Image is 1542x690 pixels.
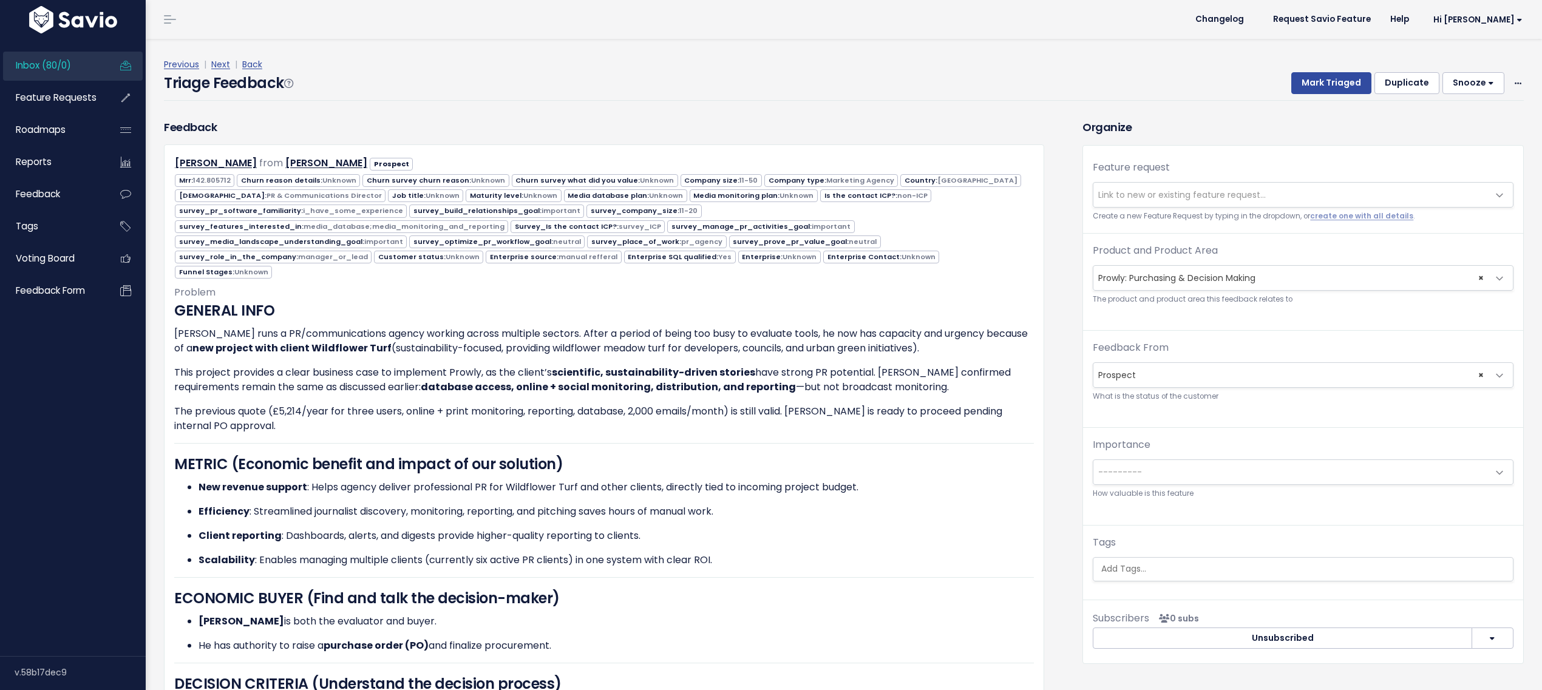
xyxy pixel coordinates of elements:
[820,189,931,202] span: Is the contact ICP?:
[409,235,585,248] span: survey_optimize_pr_workflow_goal:
[199,553,255,567] strong: Scalability
[242,58,262,70] a: Back
[1093,340,1169,355] label: Feedback From
[16,155,52,168] span: Reports
[193,175,231,185] span: 142.805712
[324,638,429,652] strong: purchase order (PO)
[1098,466,1142,478] span: ---------
[199,638,1034,653] p: He has authority to raise a and finalize procurement.
[199,529,282,543] strong: Client reporting
[3,245,101,272] a: Voting Board
[3,84,101,112] a: Feature Requests
[175,251,372,263] span: survey_role_in_the_company:
[199,504,250,518] strong: Efficiency
[175,156,257,170] a: [PERSON_NAME]
[174,365,1034,394] p: This project provides a clear business case to implement Prowly, as the client’s have strong PR p...
[164,72,293,94] h4: Triage Feedback
[1093,243,1218,258] label: Product and Product Area
[199,614,1034,629] p: is both the evaluator and buyer.
[1093,363,1489,387] span: Prospect
[849,237,877,246] span: neutral
[174,587,1034,609] h3: ECONOMIC BUYER (Find and talk the decision-maker)
[1093,266,1489,290] span: Prowly: Purchasing & Decision Making
[1098,189,1266,201] span: Link to new or existing feature request...
[681,237,722,246] span: pr_agency
[233,58,240,70] span: |
[1093,438,1150,452] label: Importance
[16,220,38,232] span: Tags
[3,212,101,240] a: Tags
[16,252,75,265] span: Voting Board
[1433,15,1523,24] span: Hi [PERSON_NAME]
[826,175,894,185] span: Marketing Agency
[553,237,581,246] span: neutral
[285,156,367,170] a: [PERSON_NAME]
[779,191,813,200] span: Unknown
[1195,15,1244,24] span: Changelog
[3,52,101,79] a: Inbox (80/0)
[897,191,928,200] span: non-ICP
[1093,160,1170,175] label: Feature request
[16,188,60,200] span: Feedback
[812,222,851,231] span: important
[175,266,272,279] span: Funnel Stages:
[16,59,71,72] span: Inbox (80/0)
[199,529,1034,543] p: : Dashboards, alerts, and digests provide higher-quality reporting to clients.
[3,277,101,305] a: Feedback form
[1263,10,1381,29] a: Request Savio Feature
[764,174,898,187] span: Company type:
[15,657,146,688] div: v.58b17dec9
[738,251,821,263] span: Enterprise:
[1381,10,1419,29] a: Help
[199,480,307,494] strong: New revenue support
[1093,487,1513,500] small: How valuable is this feature
[587,235,726,248] span: survey_place_of_work:
[1082,119,1524,135] h3: Organize
[374,159,409,169] strong: Prospect
[362,174,509,187] span: Churn survey churn reason:
[267,191,382,200] span: PR & Communications Director
[174,326,1034,356] p: [PERSON_NAME] runs a PR/communications agency working across multiple sectors. After a period of ...
[175,205,407,217] span: survey_pr_software_familiarity:
[783,252,817,262] span: Unknown
[3,116,101,144] a: Roadmaps
[409,205,584,217] span: survey_build_relationships_goal:
[322,175,356,185] span: Unknown
[175,235,407,248] span: survey_media_landscape_understanding_goal:
[26,6,120,33] img: logo-white.9d6f32f41409.svg
[175,174,234,187] span: Mrr:
[937,175,1017,185] span: [GEOGRAPHIC_DATA]
[823,251,939,263] span: Enterprise Contact:
[1093,362,1513,388] span: Prospect
[211,58,230,70] a: Next
[1478,266,1484,290] span: ×
[1096,563,1511,575] input: Add Tags...
[16,284,85,297] span: Feedback form
[1291,72,1371,94] button: Mark Triaged
[1093,390,1513,403] small: What is the status of the customer
[1374,72,1439,94] button: Duplicate
[174,404,1034,433] p: The previous quote (£5,214/year for three users, online + print monitoring, reporting, database, ...
[374,251,483,263] span: Customer status:
[1093,627,1472,649] button: Unsubscribed
[523,191,557,200] span: Unknown
[174,453,1034,475] h3: METRIC (Economic benefit and impact of our solution)
[542,206,580,215] span: important
[388,189,463,202] span: Job title:
[900,174,1021,187] span: Country:
[421,380,796,394] strong: database access, online + social monitoring, distribution, and reporting
[511,220,665,233] span: Survey_Is the contact ICP?:
[174,300,1034,322] h3: GENERAL INFO
[649,191,683,200] span: Unknown
[640,175,674,185] span: Unknown
[667,220,854,233] span: survey_manage_pr_activities_goal:
[175,220,508,233] span: survey_features_interested_in:
[471,175,505,185] span: Unknown
[1093,611,1149,625] span: Subscribers
[679,206,698,215] span: 11-20
[681,174,762,187] span: Company size:
[259,156,283,170] span: from
[1093,535,1116,550] label: Tags
[304,222,504,231] span: media_database;media_monitoring_and_reporting
[303,206,403,215] span: i_have_some_experience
